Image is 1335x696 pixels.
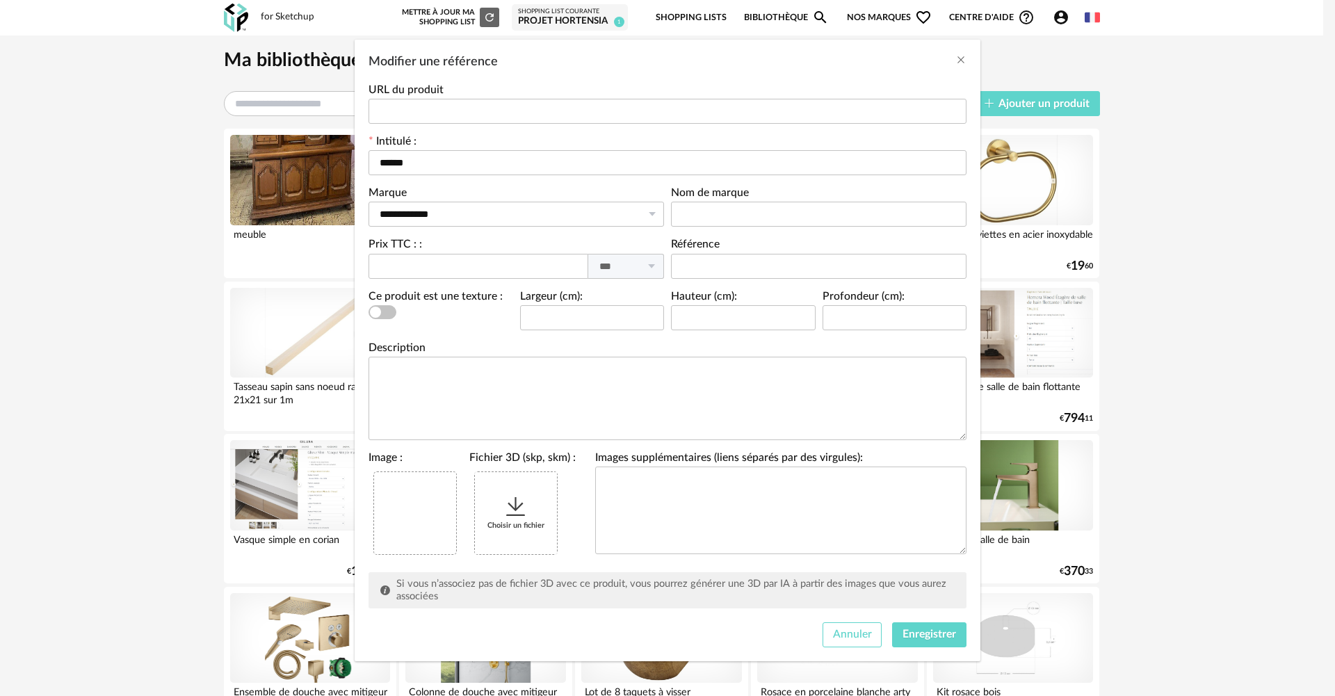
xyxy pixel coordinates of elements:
[671,291,737,305] label: Hauteur (cm):
[369,188,407,202] label: Marque
[520,291,583,305] label: Largeur (cm):
[369,343,426,357] label: Description
[903,629,956,640] span: Enregistrer
[892,622,966,647] button: Enregistrer
[369,85,444,99] label: URL du produit
[823,291,905,305] label: Profondeur (cm):
[475,472,557,554] div: Choisir un fichier
[671,188,749,202] label: Nom de marque
[671,239,720,253] label: Référence
[369,238,422,250] label: Prix TTC : :
[833,629,872,640] span: Annuler
[369,56,498,68] span: Modifier une référence
[469,453,576,467] label: Fichier 3D (skp, skm) :
[595,453,863,467] label: Images supplémentaires (liens séparés par des virgules):
[369,136,416,150] label: Intitulé :
[369,453,403,467] label: Image :
[955,54,966,68] button: Close
[355,40,980,661] div: Modifier une référence
[823,622,882,647] button: Annuler
[369,291,503,305] label: Ce produit est une texture :
[396,578,946,601] span: Si vous n’associez pas de fichier 3D avec ce produit, vous pourrez générer une 3D par IA à partir...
